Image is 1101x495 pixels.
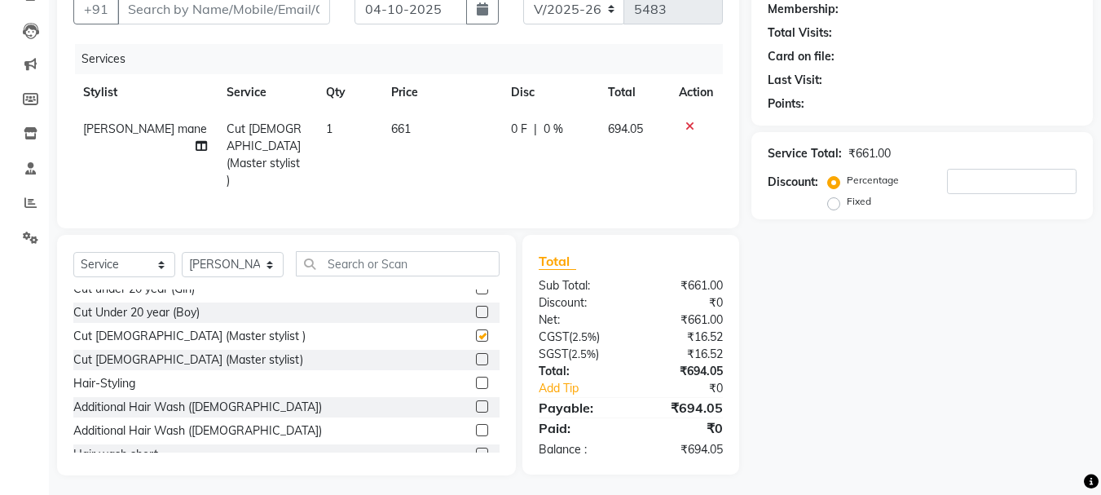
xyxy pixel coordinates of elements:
div: ₹661.00 [848,145,891,162]
div: Net: [526,312,631,329]
span: 694.05 [608,122,643,136]
span: 0 % [544,121,563,138]
label: Percentage [847,173,899,188]
div: Cut [DEMOGRAPHIC_DATA] (Master stylist ) [73,328,306,345]
span: 661 [391,122,411,136]
th: Stylist [73,74,217,111]
div: Card on file: [768,48,835,65]
div: ₹16.52 [631,346,735,363]
div: ₹0 [649,380,736,397]
div: Cut Under 20 year (Boy) [73,304,200,321]
th: Service [217,74,315,111]
span: 0 F [511,121,527,138]
div: ₹661.00 [631,277,735,294]
div: Additional Hair Wash ([DEMOGRAPHIC_DATA]) [73,399,322,416]
span: | [534,121,537,138]
div: ₹0 [631,294,735,312]
a: Add Tip [526,380,648,397]
div: ₹694.05 [631,441,735,458]
th: Price [381,74,501,111]
div: Balance : [526,441,631,458]
div: Sub Total: [526,277,631,294]
span: 1 [326,122,333,136]
div: Membership: [768,1,839,18]
div: Payable: [526,398,631,418]
div: ₹16.52 [631,329,735,346]
span: CGST [539,329,569,344]
th: Action [669,74,723,111]
div: Total: [526,363,631,380]
div: Additional Hair Wash ([DEMOGRAPHIC_DATA]) [73,422,322,440]
th: Disc [501,74,597,111]
th: Total [598,74,670,111]
div: Services [75,44,735,74]
div: Last Visit: [768,72,822,89]
input: Search or Scan [296,251,500,276]
div: Hair wash short [73,446,158,463]
div: Paid: [526,418,631,438]
div: ₹0 [631,418,735,438]
div: Total Visits: [768,24,832,42]
span: 2.5% [572,330,597,343]
span: [PERSON_NAME] mane [83,122,207,136]
div: Service Total: [768,145,842,162]
div: ₹694.05 [631,363,735,380]
div: Hair-Styling [73,375,135,392]
span: SGST [539,347,568,361]
div: Discount: [768,174,818,191]
div: Cut under 20 year (Girl) [73,281,195,298]
span: 2.5% [571,347,596,360]
div: Points: [768,95,804,113]
div: ₹661.00 [631,312,735,329]
div: Discount: [526,294,631,312]
div: ( ) [526,346,631,363]
div: ₹694.05 [631,398,735,418]
th: Qty [316,74,382,111]
div: ( ) [526,329,631,346]
div: Cut [DEMOGRAPHIC_DATA] (Master stylist) [73,351,303,369]
span: Total [539,253,576,270]
label: Fixed [847,194,871,209]
span: Cut [DEMOGRAPHIC_DATA] (Master stylist ) [227,122,302,188]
